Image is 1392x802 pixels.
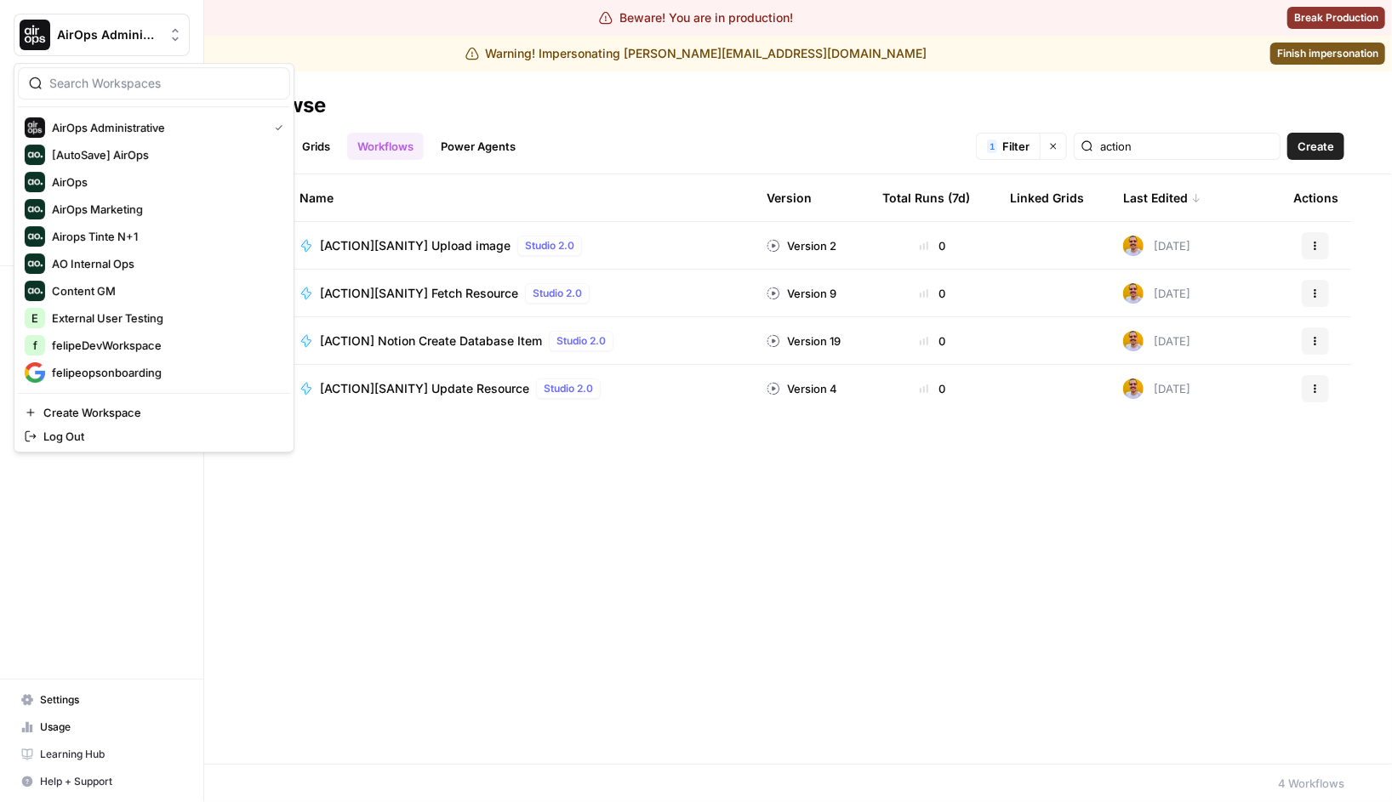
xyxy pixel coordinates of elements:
[14,63,294,452] div: Workspace: AirOps Administrative
[767,237,836,254] div: Version 2
[599,9,793,26] div: Beware! You are in production!
[882,333,983,350] div: 0
[14,741,190,768] a: Learning Hub
[767,380,837,397] div: Version 4
[320,237,511,254] span: [ACTION][SANITY] Upload image
[525,238,574,253] span: Studio 2.0
[1123,236,1144,256] img: mtm3mwwjid4nvhapkft0keo1ean8
[25,281,45,301] img: Content GM Logo
[1123,331,1144,351] img: mtm3mwwjid4nvhapkft0keo1ean8
[52,173,277,191] span: AirOps
[1002,138,1030,155] span: Filter
[40,774,182,789] span: Help + Support
[320,333,542,350] span: [ACTION] Notion Create Database Item
[57,26,160,43] span: AirOps Administrative
[1278,775,1344,792] div: 4 Workflows
[1294,10,1378,26] span: Break Production
[52,146,277,163] span: [AutoSave] AirOps
[31,310,38,327] span: E
[25,117,45,138] img: AirOps Administrative Logo
[1123,236,1190,256] div: [DATE]
[49,75,279,92] input: Search Workspaces
[1298,138,1334,155] span: Create
[347,133,424,160] a: Workflows
[14,14,190,56] button: Workspace: AirOps Administrative
[990,139,995,153] span: 1
[767,285,836,302] div: Version 9
[1123,174,1201,221] div: Last Edited
[767,174,812,221] div: Version
[556,333,606,349] span: Studio 2.0
[767,333,841,350] div: Version 19
[1293,174,1338,221] div: Actions
[1123,378,1144,399] img: mtm3mwwjid4nvhapkft0keo1ean8
[1277,46,1378,61] span: Finish impersonation
[300,236,739,256] a: [ACTION][SANITY] Upload imageStudio 2.0
[32,337,37,354] span: f
[1100,138,1273,155] input: Search
[1123,378,1190,399] div: [DATE]
[300,283,739,304] a: [ACTION][SANITY] Fetch ResourceStudio 2.0
[25,226,45,247] img: Airops Tinte N+1 Logo
[40,720,182,735] span: Usage
[25,199,45,219] img: AirOps Marketing Logo
[18,401,290,424] a: Create Workspace
[533,286,582,301] span: Studio 2.0
[882,174,970,221] div: Total Runs (7d)
[882,237,983,254] div: 0
[40,692,182,708] span: Settings
[1287,7,1385,29] button: Break Production
[300,174,739,221] div: Name
[882,380,983,397] div: 0
[300,331,739,351] a: [ACTION] Notion Create Database ItemStudio 2.0
[320,380,529,397] span: [ACTION][SANITY] Update Resource
[465,45,927,62] div: Warning! Impersonating [PERSON_NAME][EMAIL_ADDRESS][DOMAIN_NAME]
[52,364,277,381] span: felipeopsonboarding
[25,253,45,274] img: AO Internal Ops Logo
[52,282,277,299] span: Content GM
[300,378,739,399] a: [ACTION][SANITY] Update ResourceStudio 2.0
[882,285,983,302] div: 0
[52,337,277,354] span: felipeDevWorkspace
[20,20,50,50] img: AirOps Administrative Logo
[52,255,277,272] span: AO Internal Ops
[320,285,518,302] span: [ACTION][SANITY] Fetch Resource
[43,404,277,421] span: Create Workspace
[25,172,45,192] img: AirOps Logo
[1287,133,1344,160] button: Create
[14,768,190,795] button: Help + Support
[987,139,997,153] div: 1
[52,310,277,327] span: External User Testing
[1123,283,1144,304] img: mtm3mwwjid4nvhapkft0keo1ean8
[1123,283,1190,304] div: [DATE]
[1123,331,1190,351] div: [DATE]
[40,747,182,762] span: Learning Hub
[52,201,277,218] span: AirOps Marketing
[544,381,593,396] span: Studio 2.0
[1010,174,1084,221] div: Linked Grids
[52,228,277,245] span: Airops Tinte N+1
[25,145,45,165] img: [AutoSave] AirOps Logo
[43,428,277,445] span: Log Out
[14,686,190,714] a: Settings
[431,133,526,160] a: Power Agents
[18,424,290,448] a: Log Out
[292,133,340,160] a: Grids
[14,714,190,741] a: Usage
[976,133,1040,160] button: 1Filter
[1270,43,1385,65] a: Finish impersonation
[25,362,45,383] img: felipeopsonboarding Logo
[52,119,261,136] span: AirOps Administrative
